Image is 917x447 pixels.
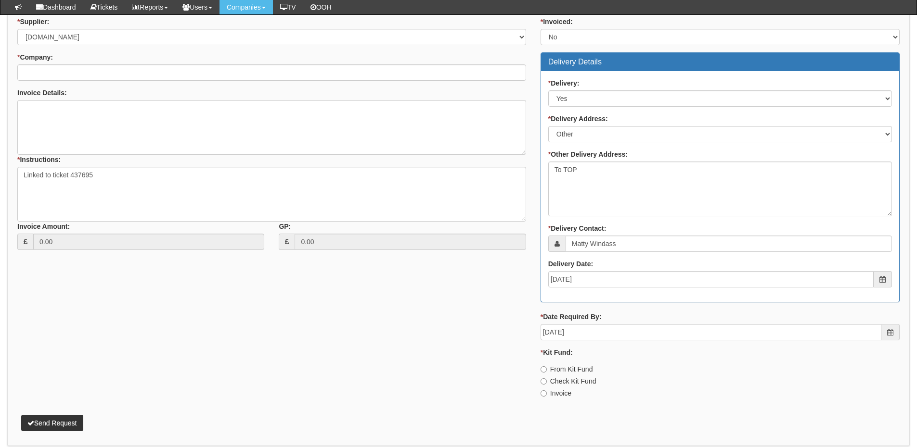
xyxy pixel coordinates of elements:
[279,222,291,231] label: GP:
[17,17,49,26] label: Supplier:
[17,88,67,98] label: Invoice Details:
[541,312,602,322] label: Date Required By:
[548,114,608,124] label: Delivery Address:
[548,58,892,66] h3: Delivery Details
[541,348,573,357] label: Kit Fund:
[17,52,53,62] label: Company:
[548,78,580,88] label: Delivery:
[541,376,596,386] label: Check Kit Fund
[541,364,593,374] label: From Kit Fund
[548,149,628,159] label: Other Delivery Address:
[541,366,547,372] input: From Kit Fund
[541,388,571,398] label: Invoice
[541,378,547,385] input: Check Kit Fund
[17,222,70,231] label: Invoice Amount:
[21,415,83,431] button: Send Request
[548,223,607,233] label: Delivery Contact:
[17,155,61,164] label: Instructions:
[548,259,593,269] label: Delivery Date:
[541,390,547,397] input: Invoice
[541,17,573,26] label: Invoiced:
